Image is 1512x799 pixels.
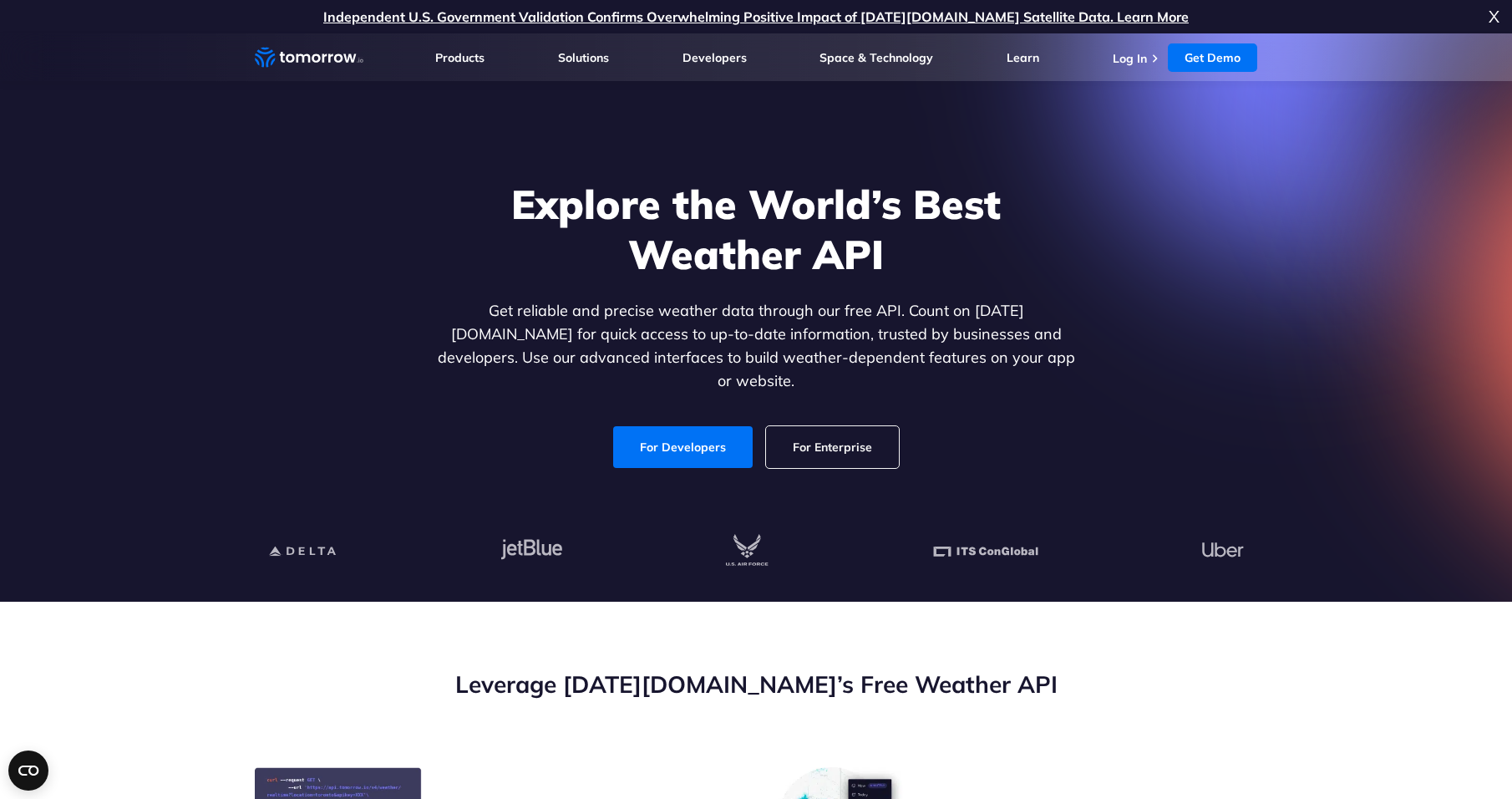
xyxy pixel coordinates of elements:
[682,50,747,65] a: Developers
[323,8,1189,25] a: Independent U.S. Government Validation Confirms Overwhelming Positive Impact of [DATE][DOMAIN_NAM...
[1007,50,1039,65] a: Learn
[558,50,609,65] a: Solutions
[8,751,48,791] button: Open CMP widget
[819,50,933,65] a: Space & Technology
[613,426,753,468] a: For Developers
[1168,43,1257,72] a: Get Demo
[766,426,899,468] a: For Enterprise
[435,50,485,65] a: Products
[1113,51,1147,66] a: Log In
[255,669,1257,700] h2: Leverage [DATE][DOMAIN_NAME]’s Free Weather API
[255,45,363,70] a: Home link
[434,299,1078,393] p: Get reliable and precise weather data through our free API. Count on [DATE][DOMAIN_NAME] for quic...
[434,179,1078,279] h1: Explore the World’s Best Weather API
